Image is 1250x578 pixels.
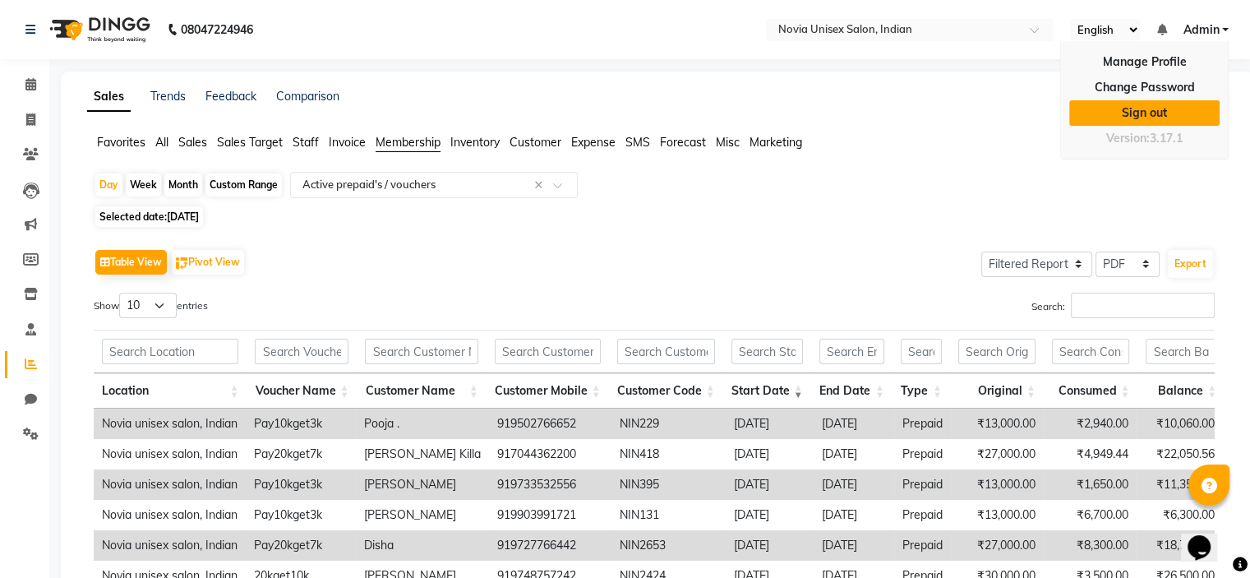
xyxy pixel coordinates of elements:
[450,135,500,150] span: Inventory
[951,500,1044,530] td: ₹13,000.00
[726,439,814,469] td: [DATE]
[611,500,726,530] td: NIN131
[893,373,950,409] th: Type: activate to sort column ascending
[94,500,246,530] td: Novia unisex salon, Indian
[625,135,650,150] span: SMS
[489,439,611,469] td: 917044362200
[94,469,246,500] td: Novia unisex salon, Indian
[958,339,1036,364] input: Search Original
[246,439,356,469] td: Pay20kget7k
[617,339,715,364] input: Search Customer Code
[811,373,893,409] th: End Date: activate to sort column ascending
[1183,21,1219,39] span: Admin
[894,500,951,530] td: Prepaid
[731,339,803,364] input: Search Start Date
[609,373,723,409] th: Customer Code: activate to sort column ascending
[611,469,726,500] td: NIN395
[126,173,161,197] div: Week
[726,469,814,500] td: [DATE]
[1137,439,1223,469] td: ₹22,050.56
[42,7,155,53] img: logo
[1181,512,1234,562] iframe: chat widget
[247,373,357,409] th: Voucher Name: activate to sort column ascending
[611,530,726,561] td: NIN2653
[94,293,208,318] label: Show entries
[611,409,726,439] td: NIN229
[489,469,611,500] td: 919733532556
[246,500,356,530] td: Pay10kget3k
[489,500,611,530] td: 919903991721
[819,339,884,364] input: Search End Date
[94,373,247,409] th: Location: activate to sort column ascending
[1044,409,1137,439] td: ₹2,940.00
[357,373,486,409] th: Customer Name: activate to sort column ascending
[1146,339,1216,364] input: Search Balance
[1031,293,1215,318] label: Search:
[246,469,356,500] td: Pay10kget3k
[164,173,202,197] div: Month
[1069,100,1220,126] a: Sign out
[894,439,951,469] td: Prepaid
[723,373,811,409] th: Start Date: activate to sort column ascending
[487,373,609,409] th: Customer Mobile: activate to sort column ascending
[365,339,477,364] input: Search Customer Name
[356,439,489,469] td: [PERSON_NAME] Killa
[1052,339,1129,364] input: Search Consumed
[894,469,951,500] td: Prepaid
[660,135,706,150] span: Forecast
[1044,439,1137,469] td: ₹4,949.44
[293,135,319,150] span: Staff
[1137,409,1223,439] td: ₹10,060.00
[1168,250,1213,278] button: Export
[246,409,356,439] td: Pay10kget3k
[119,293,177,318] select: Showentries
[356,469,489,500] td: [PERSON_NAME]
[1069,127,1220,150] div: Version:3.17.1
[255,339,348,364] input: Search Voucher Name
[571,135,616,150] span: Expense
[172,250,244,275] button: Pivot View
[1069,49,1220,75] a: Manage Profile
[94,409,246,439] td: Novia unisex salon, Indian
[95,206,203,227] span: Selected date:
[726,409,814,439] td: [DATE]
[611,439,726,469] td: NIN418
[726,500,814,530] td: [DATE]
[894,409,951,439] td: Prepaid
[217,135,283,150] span: Sales Target
[329,135,366,150] span: Invoice
[814,439,894,469] td: [DATE]
[1069,75,1220,100] a: Change Password
[150,89,186,104] a: Trends
[814,500,894,530] td: [DATE]
[356,409,489,439] td: Pooja .
[102,339,238,364] input: Search Location
[1044,469,1137,500] td: ₹1,650.00
[534,177,548,194] span: Clear all
[87,82,131,112] a: Sales
[1137,530,1223,561] td: ₹18,700.00
[1137,500,1223,530] td: ₹6,300.00
[97,135,145,150] span: Favorites
[356,530,489,561] td: Disha
[94,530,246,561] td: Novia unisex salon, Indian
[814,469,894,500] td: [DATE]
[95,173,122,197] div: Day
[901,339,942,364] input: Search Type
[376,135,440,150] span: Membership
[951,439,1044,469] td: ₹27,000.00
[510,135,561,150] span: Customer
[489,530,611,561] td: 919727766442
[951,530,1044,561] td: ₹27,000.00
[95,250,167,275] button: Table View
[814,530,894,561] td: [DATE]
[356,500,489,530] td: [PERSON_NAME]
[950,373,1044,409] th: Original: activate to sort column ascending
[205,89,256,104] a: Feedback
[246,530,356,561] td: Pay20kget7k
[276,89,339,104] a: Comparison
[155,135,168,150] span: All
[951,409,1044,439] td: ₹13,000.00
[716,135,740,150] span: Misc
[1071,293,1215,318] input: Search:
